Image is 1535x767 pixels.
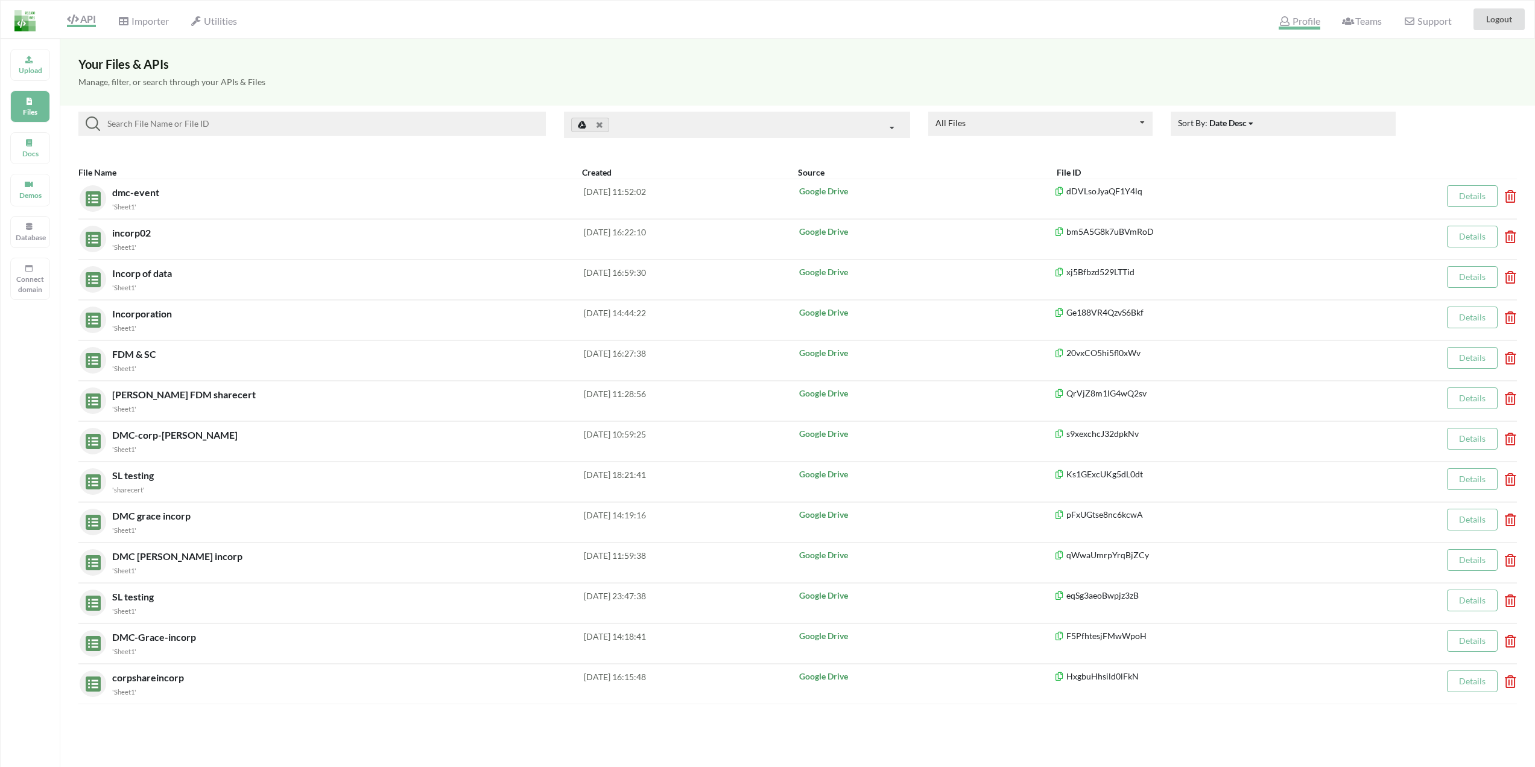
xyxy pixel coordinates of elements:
[78,167,116,177] b: File Name
[584,347,798,374] div: [DATE] 16:27:38
[80,307,101,328] img: sheets.7a1b7961.svg
[118,15,168,27] span: Importer
[799,670,1055,683] p: Google Drive
[798,167,824,177] b: Source
[799,226,1055,238] p: Google Drive
[1459,312,1486,322] a: Details
[80,428,101,449] img: sheets.7a1b7961.svg
[935,119,966,127] div: All Files
[112,672,186,683] span: corpshareincorp
[1447,549,1498,571] button: Details
[799,266,1055,278] p: Google Drive
[1209,116,1247,129] div: Date Desc
[584,226,798,252] div: [DATE] 16:22:10
[80,226,101,247] img: sheets.7a1b7961.svg
[1459,433,1486,444] a: Details
[1054,670,1368,683] p: HxgbuHhsild0lFkN
[1447,670,1498,692] button: Details
[799,549,1055,561] p: Google Drive
[112,688,136,696] small: 'Sheet1'
[112,469,156,481] span: SL testing
[584,307,798,333] div: [DATE] 14:44:22
[80,387,101,409] img: sheets.7a1b7961.svg
[799,428,1055,440] p: Google Drive
[1054,590,1368,602] p: eqSg3aeoBwpjz3zB
[1054,347,1368,359] p: 20vxCO5hi5fl0xWv
[112,227,153,238] span: incorp02
[1447,226,1498,247] button: Details
[1447,590,1498,611] button: Details
[80,549,101,570] img: sheets.7a1b7961.svg
[799,509,1055,521] p: Google Drive
[1447,630,1498,652] button: Details
[80,468,101,489] img: sheets.7a1b7961.svg
[584,509,798,535] div: [DATE] 14:19:16
[86,116,100,131] img: searchIcon.svg
[16,148,45,159] p: Docs
[1459,231,1486,241] a: Details
[80,509,101,530] img: sheets.7a1b7961.svg
[1447,468,1498,490] button: Details
[1178,118,1255,128] span: Sort By:
[1279,15,1320,30] span: Profile
[80,670,101,692] img: sheets.7a1b7961.svg
[78,77,1517,88] h5: Manage, filter, or search through your APIs & Files
[112,186,162,198] span: dmc-event
[1459,191,1486,201] a: Details
[80,266,101,287] img: sheets.7a1b7961.svg
[584,428,798,454] div: [DATE] 10:59:25
[112,267,174,279] span: Incorp of data
[112,405,136,413] small: 'Sheet1'
[1057,167,1081,177] b: File ID
[1054,266,1368,278] p: xj5Bfbzd529LTTid
[112,607,136,615] small: 'Sheet1'
[1447,307,1498,328] button: Details
[16,65,45,75] p: Upload
[112,389,258,400] span: [PERSON_NAME] FDM sharecert
[67,13,96,25] span: API
[112,510,193,521] span: DMC grace incorp
[112,526,136,534] small: 'Sheet1'
[112,648,136,655] small: 'Sheet1'
[1054,226,1368,238] p: bm5A5G8k7uBVmRoD
[1054,549,1368,561] p: qWwaUmrpYrqBjZCy
[1459,676,1486,686] a: Details
[112,348,159,360] span: FDM & SC
[112,364,136,372] small: 'Sheet1'
[1447,387,1498,409] button: Details
[1054,307,1368,319] p: Ge188VR4QzvS6Bkf
[584,670,798,697] div: [DATE] 16:15:48
[584,185,798,212] div: [DATE] 11:52:02
[799,185,1055,197] p: Google Drive
[112,429,240,441] span: DMC-corp-[PERSON_NAME]
[799,307,1055,319] p: Google Drive
[799,630,1055,642] p: Google Drive
[584,549,798,576] div: [DATE] 11:59:38
[799,468,1055,480] p: Google Drive
[1404,16,1451,26] span: Support
[112,308,174,319] span: Incorporation
[1447,266,1498,288] button: Details
[799,590,1055,602] p: Google Drive
[80,630,101,651] img: sheets.7a1b7961.svg
[1459,514,1486,524] a: Details
[584,590,798,616] div: [DATE] 23:47:38
[1342,15,1382,27] span: Teams
[584,468,798,495] div: [DATE] 18:21:41
[1459,555,1486,565] a: Details
[1054,428,1368,440] p: s9xexchcJ32dpkNv
[80,590,101,611] img: sheets.7a1b7961.svg
[112,445,136,453] small: 'Sheet1'
[16,232,45,243] p: Database
[1459,635,1486,646] a: Details
[584,266,798,293] div: [DATE] 16:59:30
[1054,387,1368,399] p: QrVjZ8m1lG4wQ2sv
[14,10,36,31] img: LogoIcon.png
[191,15,237,27] span: Utilities
[80,347,101,368] img: sheets.7a1b7961.svg
[112,284,136,291] small: 'Sheet1'
[112,567,136,574] small: 'Sheet1'
[1054,509,1368,521] p: pFxUGtse8nc6kcwA
[112,324,136,332] small: 'Sheet1'
[112,550,245,562] span: DMC [PERSON_NAME] incorp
